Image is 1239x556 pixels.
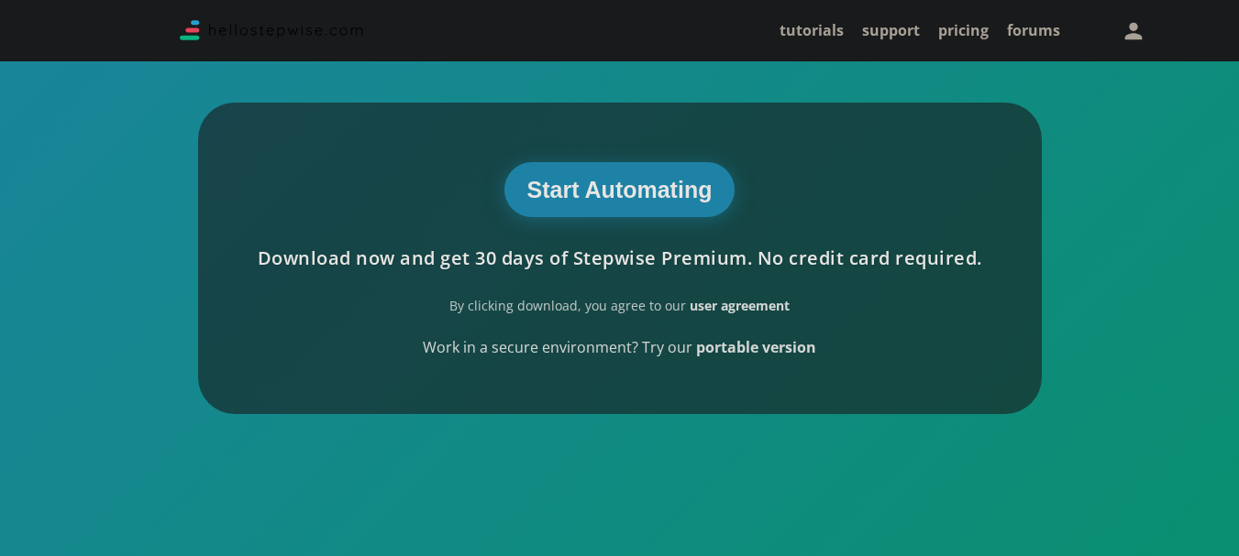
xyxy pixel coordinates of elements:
[449,300,790,312] div: By clicking download, you agree to our
[180,25,363,45] a: Stepwise
[938,20,989,40] a: pricing
[690,297,790,314] a: user agreement
[180,20,363,40] img: Logo
[780,20,844,40] a: tutorials
[1007,20,1060,40] a: forums
[258,249,982,267] div: Download now and get 30 days of Stepwise Premium. No credit card required.
[862,20,920,40] a: support
[423,340,816,354] div: Work in a secure environment? Try our
[696,337,816,357] a: portable version
[504,162,736,217] button: Start Automating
